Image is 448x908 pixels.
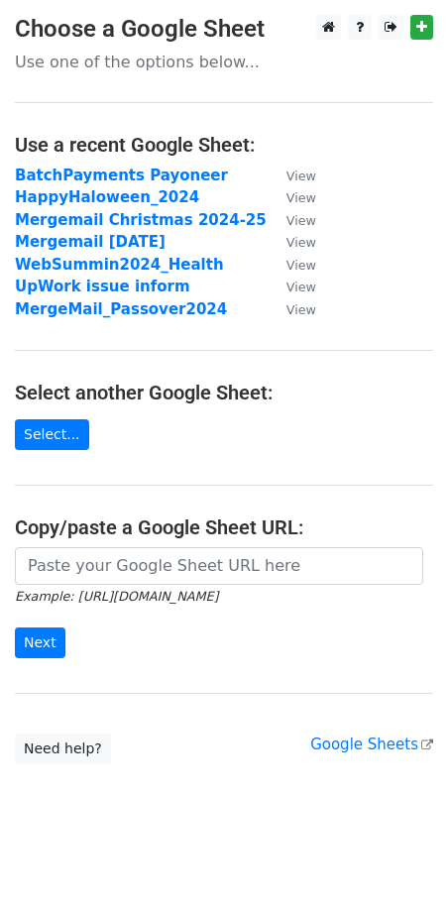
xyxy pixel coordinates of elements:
a: View [267,300,316,318]
h4: Select another Google Sheet: [15,381,433,404]
a: Need help? [15,734,111,764]
a: View [267,188,316,206]
input: Next [15,627,65,658]
a: Mergemail Christmas 2024-25 [15,211,267,229]
a: HappyHaloween_2024 [15,188,199,206]
small: Example: [URL][DOMAIN_NAME] [15,589,218,604]
h3: Choose a Google Sheet [15,15,433,44]
small: View [286,213,316,228]
a: WebSummin2024_Health [15,256,224,274]
input: Paste your Google Sheet URL here [15,547,423,585]
h4: Use a recent Google Sheet: [15,133,433,157]
a: MergeMail_Passover2024 [15,300,227,318]
a: View [267,167,316,184]
small: View [286,258,316,273]
a: View [267,211,316,229]
a: View [267,256,316,274]
a: Select... [15,419,89,450]
small: View [286,302,316,317]
a: View [267,278,316,295]
small: View [286,280,316,294]
p: Use one of the options below... [15,52,433,72]
h4: Copy/paste a Google Sheet URL: [15,515,433,539]
small: View [286,190,316,205]
a: View [267,233,316,251]
small: View [286,169,316,183]
a: Mergemail [DATE] [15,233,166,251]
small: View [286,235,316,250]
a: Google Sheets [310,736,433,753]
a: BatchPayments Payoneer [15,167,228,184]
a: UpWork issue inform [15,278,190,295]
